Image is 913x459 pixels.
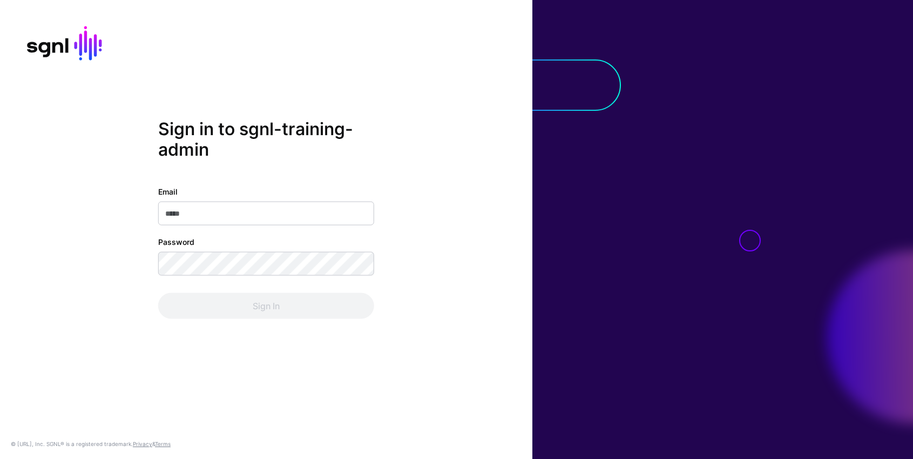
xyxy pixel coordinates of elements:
a: Privacy [133,441,152,447]
label: Email [158,186,178,197]
div: © [URL], Inc. SGNL® is a registered trademark. & [11,440,171,448]
h2: Sign in to sgnl-training-admin [158,118,374,160]
a: Terms [155,441,171,447]
label: Password [158,236,194,248]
